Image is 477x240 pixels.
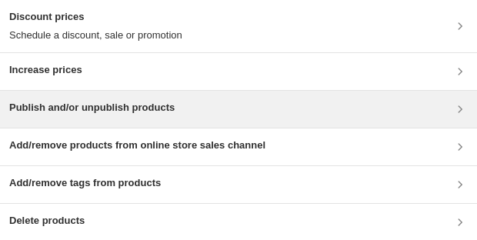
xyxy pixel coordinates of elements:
[9,175,161,191] h3: Add/remove tags from products
[9,100,175,115] h3: Publish and/or unpublish products
[9,138,265,153] h3: Add/remove products from online store sales channel
[9,213,85,228] h3: Delete products
[9,28,182,43] p: Schedule a discount, sale or promotion
[9,62,82,78] h3: Increase prices
[9,9,182,25] h3: Discount prices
